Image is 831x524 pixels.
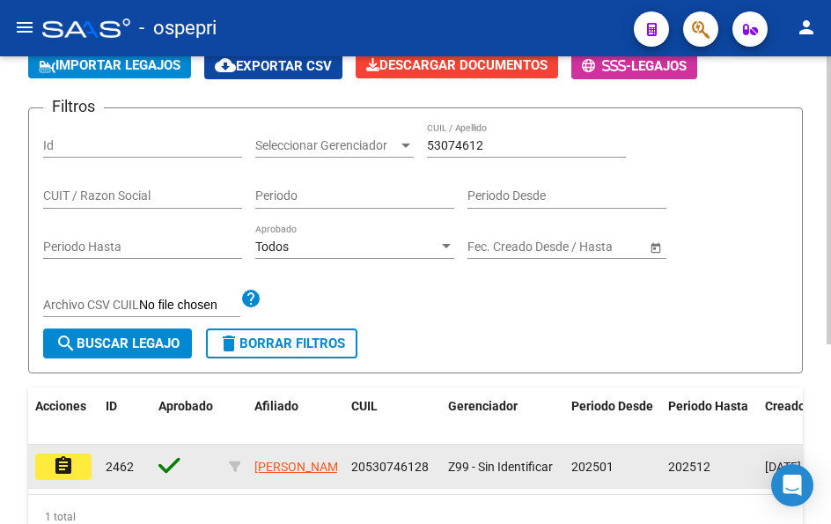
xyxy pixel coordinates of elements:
datatable-header-cell: Periodo Desde [564,387,661,446]
mat-icon: help [240,288,261,309]
span: 2462 [106,460,134,474]
span: - ospepri [139,9,217,48]
span: Periodo Hasta [668,399,748,413]
mat-icon: delete [218,333,239,354]
span: Gerenciador [448,399,518,413]
span: 202501 [571,460,614,474]
input: Archivo CSV CUIL [139,298,240,314]
span: [DATE] [765,460,801,474]
button: IMPORTAR LEGAJOS [28,52,191,78]
mat-icon: menu [14,17,35,38]
mat-icon: assignment [53,455,74,476]
mat-icon: search [55,333,77,354]
mat-icon: person [796,17,817,38]
span: 202512 [668,460,710,474]
button: Buscar Legajo [43,328,192,358]
button: Exportar CSV [204,52,342,79]
datatable-header-cell: Gerenciador [441,387,564,446]
span: 20530746128 [351,460,429,474]
datatable-header-cell: CUIL [344,387,441,446]
span: Descargar Documentos [366,57,548,73]
button: -Legajos [571,52,697,79]
span: Z99 - Sin Identificar [448,460,553,474]
span: Seleccionar Gerenciador [255,138,398,153]
span: Afiliado [254,399,298,413]
datatable-header-cell: ID [99,387,151,446]
span: [PERSON_NAME] [254,460,349,474]
datatable-header-cell: Periodo Hasta [661,387,758,446]
span: Periodo Desde [571,399,653,413]
span: Legajos [631,58,687,74]
span: Creado [765,399,805,413]
span: CUIL [351,399,378,413]
span: Aprobado [158,399,213,413]
span: Acciones [35,399,86,413]
span: IMPORTAR LEGAJOS [39,57,180,73]
datatable-header-cell: Aprobado [151,387,222,446]
button: Borrar Filtros [206,328,357,358]
h3: Filtros [43,94,104,119]
mat-icon: cloud_download [215,55,236,76]
input: Fecha fin [547,240,633,255]
datatable-header-cell: Afiliado [247,387,344,446]
span: ID [106,399,117,413]
span: Exportar CSV [215,58,332,74]
button: Descargar Documentos [356,52,558,78]
span: Archivo CSV CUIL [43,298,139,312]
span: Todos [255,240,289,254]
span: - [582,58,631,74]
datatable-header-cell: Acciones [28,387,99,446]
span: Buscar Legajo [55,336,180,351]
button: Open calendar [646,238,665,256]
input: Fecha inicio [467,240,532,255]
div: Open Intercom Messenger [771,464,813,506]
span: Borrar Filtros [218,336,345,351]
